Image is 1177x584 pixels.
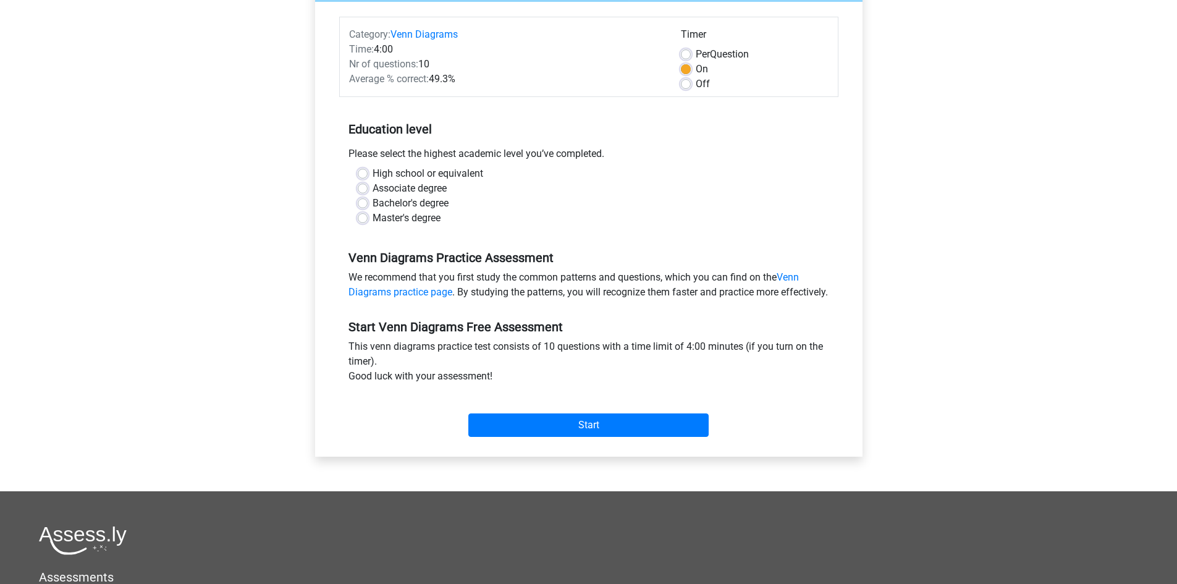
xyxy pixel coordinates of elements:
label: Off [696,77,710,91]
h5: Venn Diagrams Practice Assessment [348,250,829,265]
span: Per [696,48,710,60]
label: Master's degree [373,211,441,226]
label: Bachelor's degree [373,196,449,211]
div: We recommend that you first study the common patterns and questions, which you can find on the . ... [339,270,838,305]
label: Associate degree [373,181,447,196]
div: 10 [340,57,672,72]
div: Timer [681,27,829,47]
span: Nr of questions: [349,58,418,70]
div: This venn diagrams practice test consists of 10 questions with a time limit of 4:00 minutes (if y... [339,339,838,389]
img: Assessly logo [39,526,127,555]
a: Venn Diagrams [390,28,458,40]
input: Start [468,413,709,437]
label: Question [696,47,749,62]
div: 4:00 [340,42,672,57]
label: High school or equivalent [373,166,483,181]
div: Please select the highest academic level you’ve completed. [339,146,838,166]
div: 49.3% [340,72,672,87]
span: Time: [349,43,374,55]
h5: Education level [348,117,829,142]
h5: Start Venn Diagrams Free Assessment [348,320,829,334]
span: Category: [349,28,390,40]
span: Average % correct: [349,73,429,85]
label: On [696,62,708,77]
